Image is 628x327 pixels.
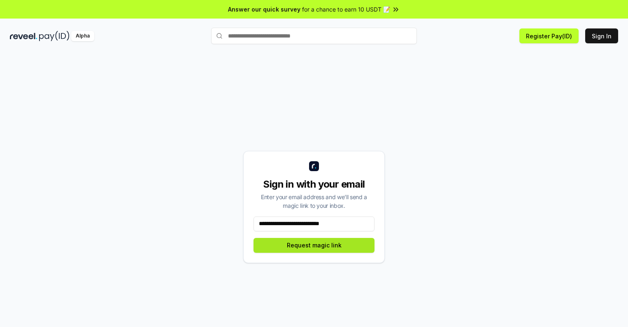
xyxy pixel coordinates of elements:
div: Enter your email address and we’ll send a magic link to your inbox. [254,193,374,210]
button: Register Pay(ID) [519,28,579,43]
div: Alpha [71,31,94,41]
img: logo_small [309,161,319,171]
span: for a chance to earn 10 USDT 📝 [302,5,390,14]
img: pay_id [39,31,70,41]
span: Answer our quick survey [228,5,300,14]
button: Request magic link [254,238,374,253]
img: reveel_dark [10,31,37,41]
div: Sign in with your email [254,178,374,191]
button: Sign In [585,28,618,43]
